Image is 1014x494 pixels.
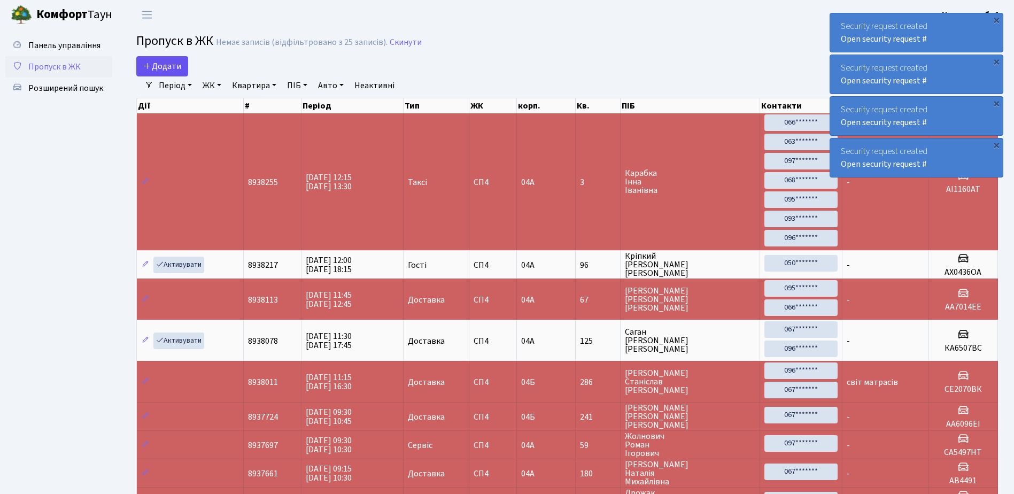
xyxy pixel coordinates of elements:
a: Додати [136,56,188,76]
a: Open security request # [841,158,927,170]
span: СП4 [474,441,512,450]
div: Security request created [830,138,1003,177]
span: 8938255 [248,176,278,188]
span: [DATE] 09:30 [DATE] 10:45 [306,406,352,427]
span: [PERSON_NAME] Наталія Михайлівна [625,460,755,486]
span: 241 [580,413,616,421]
span: [DATE] 11:45 [DATE] 12:45 [306,289,352,310]
span: - [847,411,850,423]
a: Скинути [390,37,422,48]
span: Доставка [408,378,445,387]
span: 125 [580,337,616,345]
span: Панель управління [28,40,100,51]
span: [DATE] 09:15 [DATE] 10:30 [306,463,352,484]
span: [DATE] 09:30 [DATE] 10:30 [306,435,352,456]
th: Період [301,98,404,113]
a: Консьєрж б. 4. [942,9,1001,21]
div: × [991,140,1002,150]
span: СП4 [474,337,512,345]
span: [PERSON_NAME] [PERSON_NAME] [PERSON_NAME] [625,287,755,312]
a: Активувати [153,333,204,349]
span: 04А [521,259,535,271]
span: Жолнович Роман Ігорович [625,432,755,458]
span: СП4 [474,413,512,421]
span: Таксі [408,178,427,187]
h5: КА6507ВС [933,343,993,353]
span: 04Б [521,376,535,388]
span: [PERSON_NAME] [PERSON_NAME] [PERSON_NAME] [625,404,755,429]
img: logo.png [11,4,32,26]
a: Авто [314,76,348,95]
a: Open security request # [841,75,927,87]
span: 67 [580,296,616,304]
span: Карабка Інна Іванівна [625,169,755,195]
span: 8938113 [248,294,278,306]
div: × [991,14,1002,25]
a: Період [154,76,196,95]
a: Розширений пошук [5,78,112,99]
span: - [847,439,850,451]
th: # [244,98,302,113]
span: Кріпкий [PERSON_NAME] [PERSON_NAME] [625,252,755,277]
span: 59 [580,441,616,450]
a: Неактивні [350,76,399,95]
span: - [847,259,850,271]
span: 8938217 [248,259,278,271]
h5: АВ4491 [933,476,993,486]
span: 96 [580,261,616,269]
span: [PERSON_NAME] Станіслав [PERSON_NAME] [625,369,755,395]
span: Доставка [408,296,445,304]
span: Пропуск в ЖК [28,61,81,73]
h5: СА5497НТ [933,447,993,458]
a: ЖК [198,76,226,95]
div: Немає записів (відфільтровано з 25 записів). [216,37,388,48]
span: СП4 [474,178,512,187]
a: Open security request # [841,33,927,45]
a: ПІБ [283,76,312,95]
a: Квартира [228,76,281,95]
span: СП4 [474,469,512,478]
a: Панель управління [5,35,112,56]
span: Доставка [408,413,445,421]
span: світ матрасів [847,376,898,388]
span: 04А [521,176,535,188]
span: 04А [521,439,535,451]
div: × [991,98,1002,109]
span: Гості [408,261,427,269]
span: Пропуск в ЖК [136,32,213,50]
span: Розширений пошук [28,82,103,94]
h5: АА6096ЕІ [933,419,993,429]
th: Тип [404,98,469,113]
div: Security request created [830,55,1003,94]
h5: СЕ2070ВК [933,384,993,395]
div: Security request created [830,97,1003,135]
span: Сервіс [408,441,432,450]
span: Саган [PERSON_NAME] [PERSON_NAME] [625,328,755,353]
span: Доставка [408,337,445,345]
span: СП4 [474,378,512,387]
span: [DATE] 11:15 [DATE] 16:30 [306,372,352,392]
th: ПІБ [621,98,760,113]
span: 04А [521,468,535,480]
span: Доставка [408,469,445,478]
span: 04А [521,294,535,306]
th: Дії [137,98,244,113]
button: Переключити навігацію [134,6,160,24]
span: СП4 [474,296,512,304]
span: [DATE] 11:30 [DATE] 17:45 [306,330,352,351]
span: 04А [521,335,535,347]
th: ЖК [469,98,517,113]
span: [DATE] 12:00 [DATE] 18:15 [306,254,352,275]
h5: АІ1160АТ [933,184,993,195]
span: СП4 [474,261,512,269]
th: Кв. [576,98,621,113]
span: 8937661 [248,468,278,480]
span: 180 [580,469,616,478]
h5: АА7014ЕЕ [933,302,993,312]
span: Таун [36,6,112,24]
span: 8938078 [248,335,278,347]
a: Пропуск в ЖК [5,56,112,78]
span: 04Б [521,411,535,423]
th: Контакти [760,98,842,113]
span: - [847,335,850,347]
